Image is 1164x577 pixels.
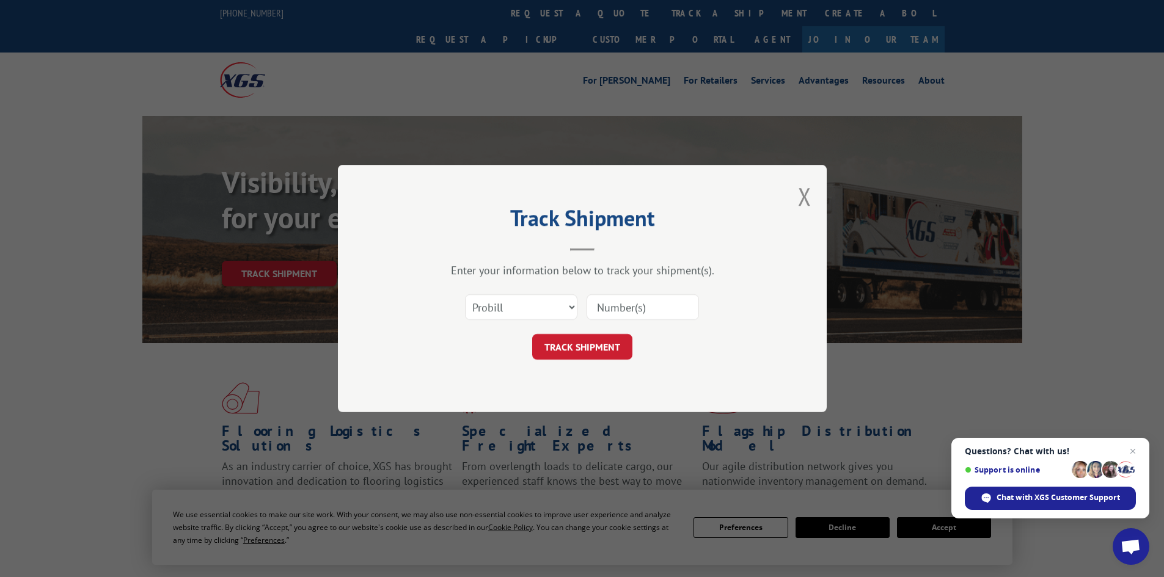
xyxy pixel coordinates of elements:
[798,180,811,212] button: Close modal
[997,492,1120,503] span: Chat with XGS Customer Support
[399,263,766,277] div: Enter your information below to track your shipment(s).
[532,334,632,360] button: TRACK SHIPMENT
[1126,444,1140,459] span: Close chat
[965,465,1067,474] span: Support is online
[587,294,699,320] input: Number(s)
[965,487,1136,510] div: Chat with XGS Customer Support
[399,209,766,233] h2: Track Shipment
[1113,528,1149,565] div: Open chat
[965,446,1136,456] span: Questions? Chat with us!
